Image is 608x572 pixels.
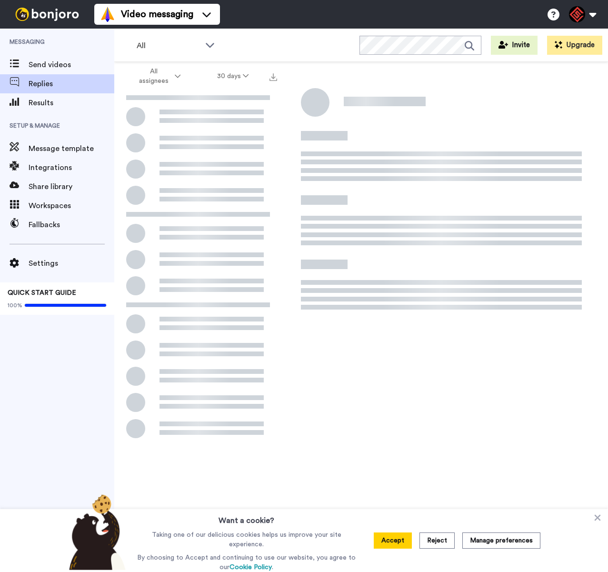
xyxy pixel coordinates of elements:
[419,532,455,549] button: Reject
[116,63,199,90] button: All assignees
[11,8,83,21] img: bj-logo-header-white.svg
[491,36,538,55] button: Invite
[29,200,114,211] span: Workspaces
[267,69,280,83] button: Export all results that match these filters now.
[8,301,22,309] span: 100%
[219,509,274,526] h3: Want a cookie?
[229,564,272,571] a: Cookie Policy
[29,59,114,70] span: Send videos
[8,290,76,296] span: QUICK START GUIDE
[60,494,131,570] img: bear-with-cookie.png
[462,532,540,549] button: Manage preferences
[29,181,114,192] span: Share library
[100,7,115,22] img: vm-color.svg
[121,8,193,21] span: Video messaging
[135,553,358,572] p: By choosing to Accept and continuing to use our website, you agree to our .
[29,78,114,90] span: Replies
[269,73,277,81] img: export.svg
[547,36,602,55] button: Upgrade
[137,40,200,51] span: All
[199,68,267,85] button: 30 days
[29,97,114,109] span: Results
[29,162,114,173] span: Integrations
[29,219,114,231] span: Fallbacks
[374,532,412,549] button: Accept
[134,67,173,86] span: All assignees
[135,530,358,549] p: Taking one of our delicious cookies helps us improve your site experience.
[29,258,114,269] span: Settings
[29,143,114,154] span: Message template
